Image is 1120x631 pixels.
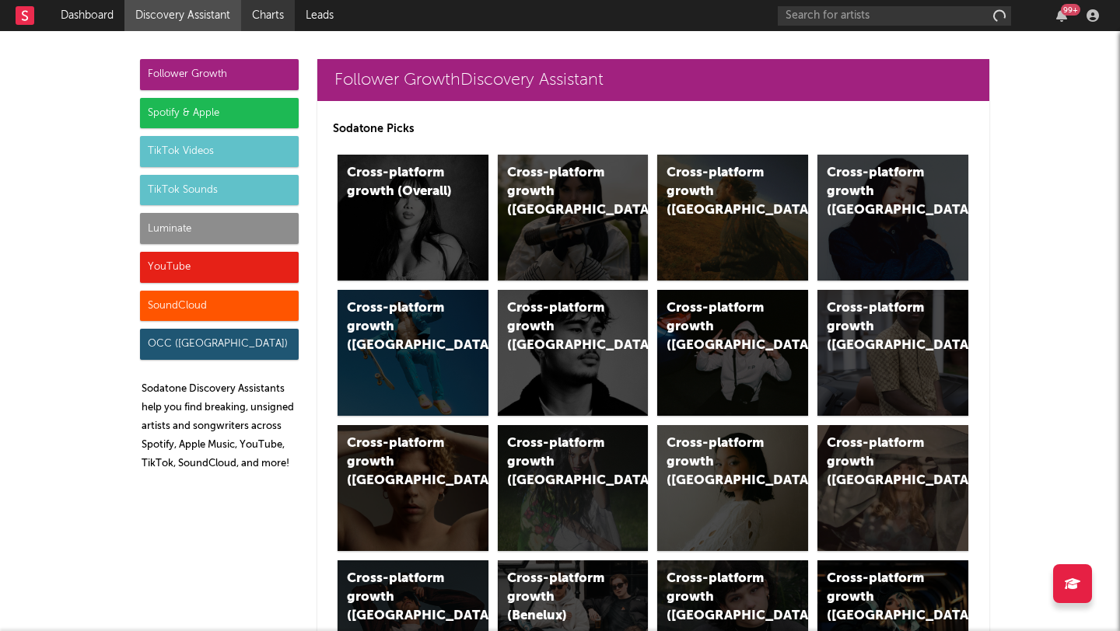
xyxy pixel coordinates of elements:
a: Follower GrowthDiscovery Assistant [317,59,989,101]
div: Cross-platform growth ([GEOGRAPHIC_DATA]) [347,570,453,626]
div: Cross-platform growth ([GEOGRAPHIC_DATA]) [827,164,933,220]
div: Cross-platform growth ([GEOGRAPHIC_DATA]) [667,570,772,626]
div: 99 + [1061,4,1080,16]
a: Cross-platform growth ([GEOGRAPHIC_DATA]) [498,155,649,281]
a: Cross-platform growth ([GEOGRAPHIC_DATA]) [498,290,649,416]
div: Cross-platform growth ([GEOGRAPHIC_DATA]) [507,164,613,220]
div: YouTube [140,252,299,283]
div: Luminate [140,213,299,244]
div: TikTok Sounds [140,175,299,206]
a: Cross-platform growth ([GEOGRAPHIC_DATA]) [817,425,968,551]
div: Cross-platform growth ([GEOGRAPHIC_DATA]) [507,299,613,355]
div: Cross-platform growth ([GEOGRAPHIC_DATA]) [347,434,453,490]
div: Cross-platform growth ([GEOGRAPHIC_DATA]) [347,299,453,355]
a: Cross-platform growth ([GEOGRAPHIC_DATA]) [657,155,808,281]
a: Cross-platform growth ([GEOGRAPHIC_DATA]) [657,425,808,551]
a: Cross-platform growth ([GEOGRAPHIC_DATA]) [338,290,488,416]
p: Sodatone Picks [333,120,974,138]
input: Search for artists [778,6,1011,26]
a: Cross-platform growth ([GEOGRAPHIC_DATA]) [817,155,968,281]
div: Cross-platform growth ([GEOGRAPHIC_DATA]) [667,164,772,220]
p: Sodatone Discovery Assistants help you find breaking, unsigned artists and songwriters across Spo... [142,380,299,473]
button: 99+ [1056,9,1067,22]
div: Cross-platform growth (Benelux) [507,570,613,626]
a: Cross-platform growth ([GEOGRAPHIC_DATA]) [498,425,649,551]
div: TikTok Videos [140,136,299,167]
a: Cross-platform growth ([GEOGRAPHIC_DATA]/GSA) [657,290,808,416]
div: Cross-platform growth ([GEOGRAPHIC_DATA]) [827,299,933,355]
div: Cross-platform growth (Overall) [347,164,453,201]
div: SoundCloud [140,291,299,322]
a: Cross-platform growth (Overall) [338,155,488,281]
div: Cross-platform growth ([GEOGRAPHIC_DATA]) [827,434,933,490]
div: Cross-platform growth ([GEOGRAPHIC_DATA]) [827,570,933,626]
div: OCC ([GEOGRAPHIC_DATA]) [140,329,299,360]
a: Cross-platform growth ([GEOGRAPHIC_DATA]) [817,290,968,416]
div: Follower Growth [140,59,299,90]
div: Spotify & Apple [140,98,299,129]
div: Cross-platform growth ([GEOGRAPHIC_DATA]) [667,434,772,490]
a: Cross-platform growth ([GEOGRAPHIC_DATA]) [338,425,488,551]
div: Cross-platform growth ([GEOGRAPHIC_DATA]) [507,434,613,490]
div: Cross-platform growth ([GEOGRAPHIC_DATA]/GSA) [667,299,772,355]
